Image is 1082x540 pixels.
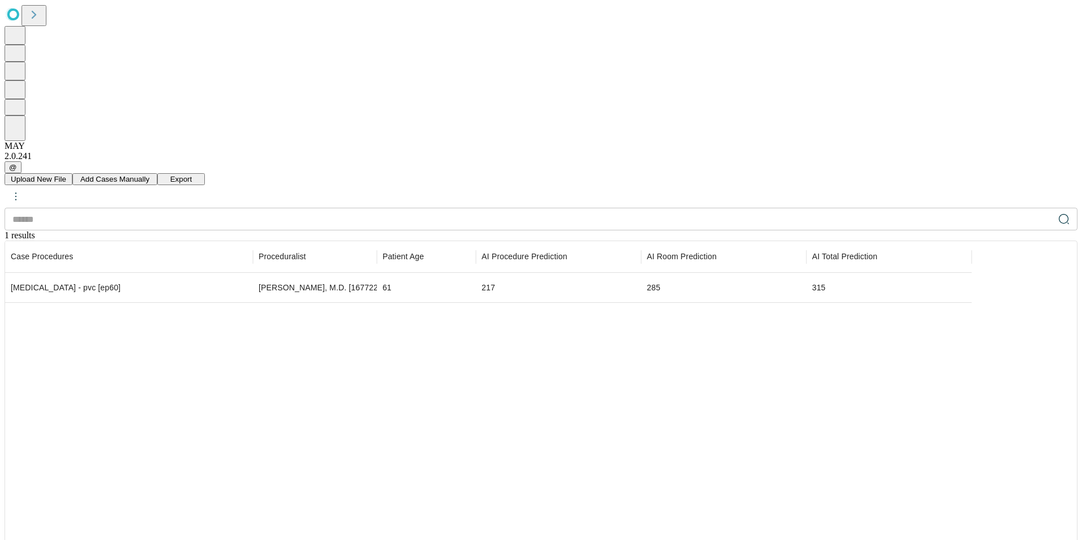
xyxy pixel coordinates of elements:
div: [MEDICAL_DATA] - pvc [ep60] [11,273,247,302]
button: Add Cases Manually [72,173,157,185]
span: 285 [647,283,660,292]
span: Time-out to extubation/pocket closure [482,251,567,262]
button: @ [5,161,22,173]
div: [PERSON_NAME], M.D. [1677224] [259,273,371,302]
div: 2.0.241 [5,151,1077,161]
button: Export [157,173,205,185]
button: Upload New File [5,173,72,185]
span: Patient in room to patient out of room [647,251,716,262]
span: Includes set-up, patient in-room to patient out-of-room, and clean-up [812,251,877,262]
span: Proceduralist [259,251,306,262]
span: Scheduled procedures [11,251,73,262]
button: kebab-menu [6,186,26,207]
span: 315 [812,283,826,292]
span: Upload New File [11,175,66,183]
span: Export [170,175,192,183]
span: @ [9,163,17,172]
div: 61 [383,273,470,302]
div: MAY [5,141,1077,151]
a: Export [157,174,205,183]
span: 217 [482,283,495,292]
span: Add Cases Manually [80,175,149,183]
span: Patient Age [383,251,424,262]
span: 1 results [5,230,35,240]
